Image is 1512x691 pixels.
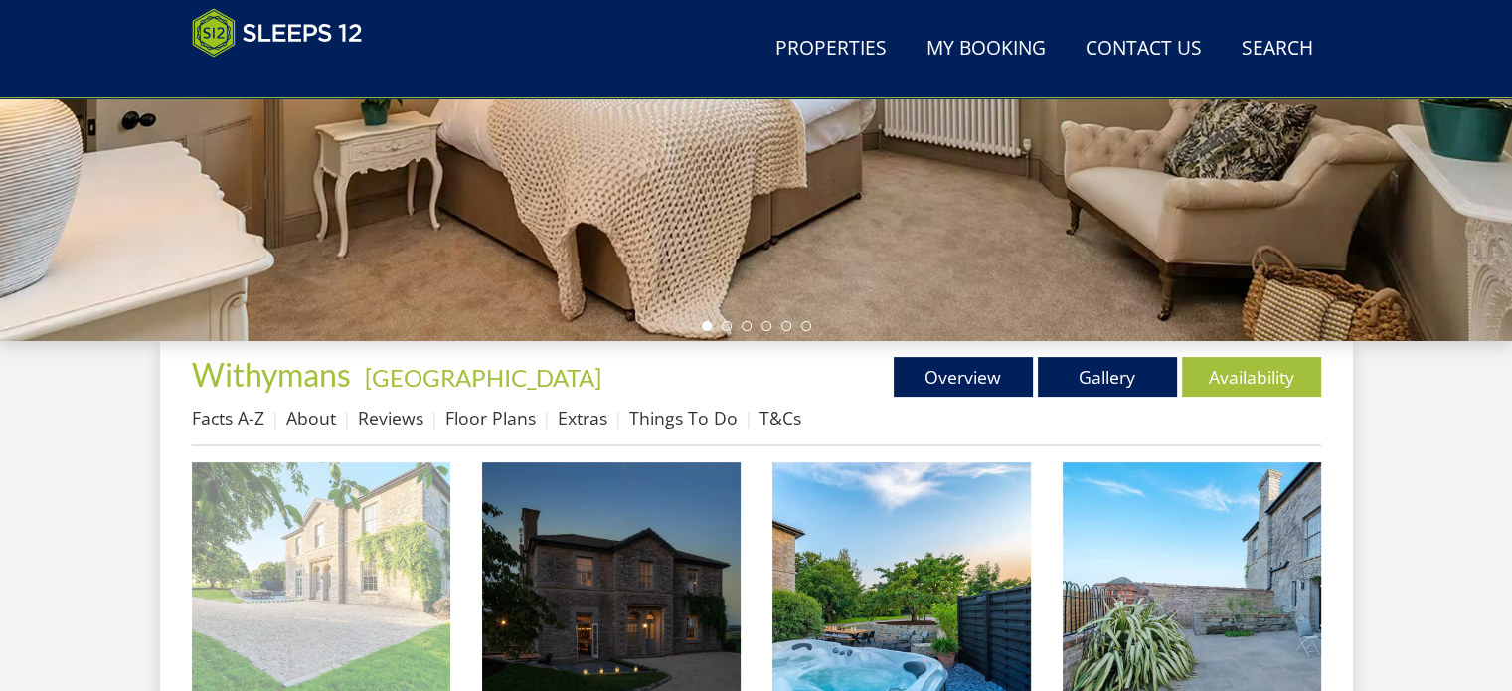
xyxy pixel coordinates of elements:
[919,27,1054,72] a: My Booking
[192,406,264,430] a: Facts A-Z
[1234,27,1321,72] a: Search
[894,357,1033,397] a: Overview
[192,8,363,58] img: Sleeps 12
[286,406,336,430] a: About
[1038,357,1177,397] a: Gallery
[1182,357,1321,397] a: Availability
[182,70,391,86] iframe: Customer reviews powered by Trustpilot
[1078,27,1210,72] a: Contact Us
[558,406,607,430] a: Extras
[192,355,357,394] a: Withymans
[357,363,601,392] span: -
[445,406,536,430] a: Floor Plans
[365,363,601,392] a: [GEOGRAPHIC_DATA]
[629,406,738,430] a: Things To Do
[358,406,423,430] a: Reviews
[759,406,801,430] a: T&Cs
[767,27,895,72] a: Properties
[192,355,351,394] span: Withymans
